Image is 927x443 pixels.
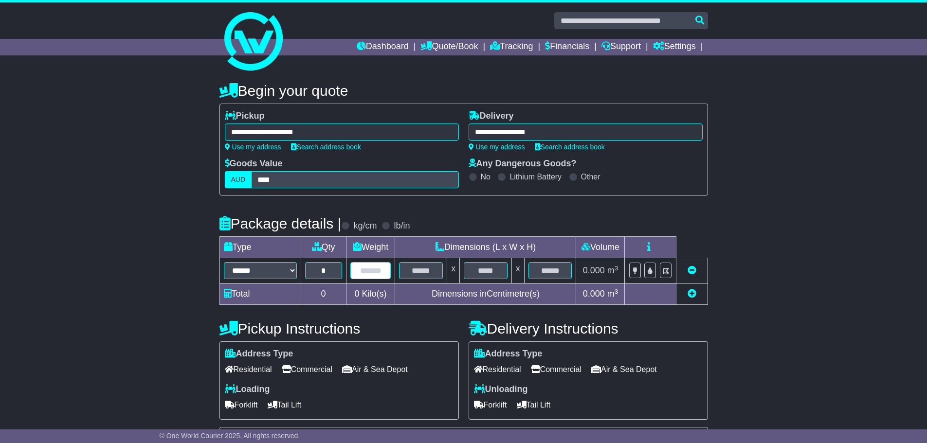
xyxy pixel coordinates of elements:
[225,397,258,412] span: Forklift
[576,237,625,258] td: Volume
[346,237,395,258] td: Weight
[469,111,514,122] label: Delivery
[395,284,576,305] td: Dimensions in Centimetre(s)
[607,266,618,275] span: m
[420,39,478,55] a: Quote/Book
[447,258,460,284] td: x
[469,320,708,337] h4: Delivery Instructions
[395,237,576,258] td: Dimensions (L x W x H)
[160,432,300,440] span: © One World Courier 2025. All rights reserved.
[474,362,521,377] span: Residential
[268,397,302,412] span: Tail Lift
[342,362,408,377] span: Air & Sea Depot
[615,288,618,295] sup: 3
[688,289,696,299] a: Add new item
[225,349,293,359] label: Address Type
[591,362,657,377] span: Air & Sea Depot
[545,39,589,55] a: Financials
[225,111,265,122] label: Pickup
[225,362,272,377] span: Residential
[474,384,528,395] label: Unloading
[517,397,551,412] span: Tail Lift
[581,172,600,181] label: Other
[346,284,395,305] td: Kilo(s)
[481,172,491,181] label: No
[357,39,409,55] a: Dashboard
[653,39,696,55] a: Settings
[535,143,605,151] a: Search address book
[225,159,283,169] label: Goods Value
[301,284,346,305] td: 0
[509,172,562,181] label: Lithium Battery
[353,221,377,231] label: kg/cm
[474,397,507,412] span: Forklift
[219,284,301,305] td: Total
[511,258,524,284] td: x
[583,266,605,275] span: 0.000
[394,221,410,231] label: lb/in
[688,266,696,275] a: Remove this item
[225,143,281,151] a: Use my address
[474,349,543,359] label: Address Type
[291,143,361,151] a: Search address book
[531,362,582,377] span: Commercial
[469,159,577,169] label: Any Dangerous Goods?
[225,384,270,395] label: Loading
[225,171,252,188] label: AUD
[583,289,605,299] span: 0.000
[219,320,459,337] h4: Pickup Instructions
[219,83,708,99] h4: Begin your quote
[219,215,342,231] h4: Package details |
[469,143,525,151] a: Use my address
[301,237,346,258] td: Qty
[601,39,641,55] a: Support
[282,362,332,377] span: Commercial
[607,289,618,299] span: m
[354,289,359,299] span: 0
[219,237,301,258] td: Type
[615,265,618,272] sup: 3
[490,39,533,55] a: Tracking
